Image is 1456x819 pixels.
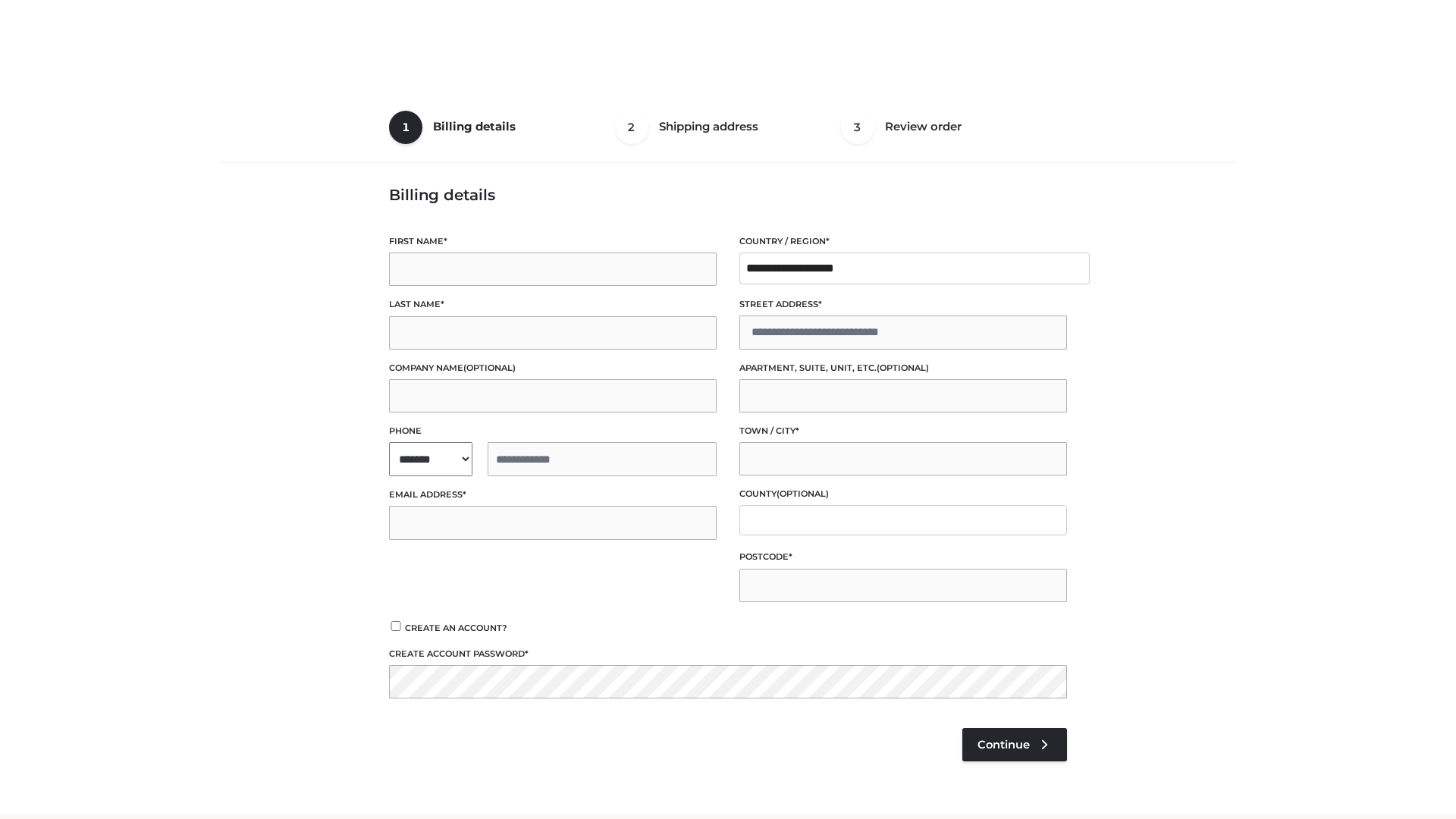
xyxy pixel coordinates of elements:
span: 1 [389,111,422,144]
span: 3 [841,111,874,144]
label: Postcode [739,550,1067,564]
label: First name [389,234,717,249]
label: Apartment, suite, unit, etc. [739,361,1067,375]
a: Continue [962,728,1067,761]
span: 2 [615,111,648,144]
label: County [739,487,1067,501]
span: (optional) [877,362,929,373]
label: Email address [389,488,717,502]
span: Continue [977,738,1030,752]
label: Phone [389,424,717,438]
label: Last name [389,297,717,312]
span: (optional) [777,488,829,499]
span: Shipping address [659,119,758,133]
span: Create an account? [405,623,507,633]
label: Company name [389,361,717,375]
label: Country / Region [739,234,1067,249]
h3: Billing details [389,186,1067,204]
input: Create an account? [389,621,403,631]
span: Review order [885,119,962,133]
label: Street address [739,297,1067,312]
label: Create account password [389,647,1067,661]
label: Town / City [739,424,1067,438]
span: Billing details [433,119,516,133]
span: (optional) [463,362,516,373]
